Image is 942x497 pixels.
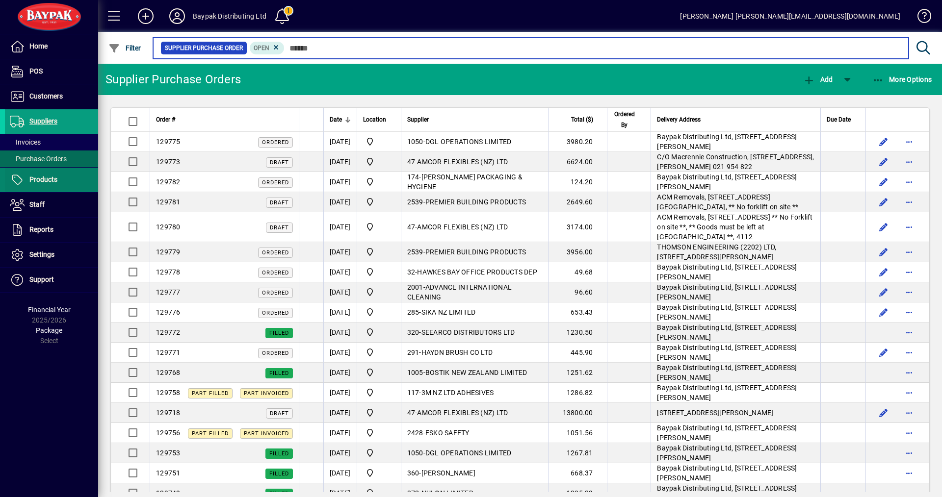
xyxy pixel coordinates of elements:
[548,343,607,363] td: 445.90
[407,409,416,417] span: 47
[193,8,266,24] div: Baypak Distributing Ltd
[680,8,900,24] div: [PERSON_NAME] [PERSON_NAME][EMAIL_ADDRESS][DOMAIN_NAME]
[244,430,289,437] span: Part Invoiced
[323,302,357,323] td: [DATE]
[28,306,71,314] span: Financial Year
[421,389,494,397] span: 3M NZ LTD ADHESIVES
[651,152,820,172] td: C/O Macrennie Construction, [STREET_ADDRESS], [PERSON_NAME] 021 954 822
[910,2,930,34] a: Knowledge Base
[421,328,515,336] span: SEEARCO DISTRIBUTORS LTD
[156,469,181,477] span: 129751
[548,242,607,262] td: 3956.00
[651,403,820,423] td: [STREET_ADDRESS][PERSON_NAME]
[801,71,835,88] button: Add
[407,138,423,146] span: 1050
[156,308,181,316] span: 129776
[876,304,891,320] button: Edit
[5,150,98,167] a: Purchase Orders
[548,282,607,302] td: 96.60
[323,262,357,282] td: [DATE]
[421,348,493,356] span: HAYDN BRUSH CO LTD
[876,244,891,260] button: Edit
[156,138,181,146] span: 129775
[270,410,289,417] span: Draft
[156,248,181,256] span: 129779
[269,450,289,457] span: Filled
[270,199,289,206] span: Draft
[425,369,527,376] span: BOSTIK NEW ZEALAND LIMITED
[407,158,416,166] span: 47
[407,449,423,457] span: 1050
[363,246,395,258] span: Baypak - Onekawa
[548,172,607,192] td: 124.20
[363,427,395,439] span: Baypak - Onekawa
[363,447,395,459] span: Baypak - Onekawa
[323,172,357,192] td: [DATE]
[901,174,917,190] button: More options
[901,385,917,400] button: More options
[5,218,98,242] a: Reports
[548,212,607,242] td: 3174.00
[548,302,607,323] td: 653.43
[363,156,395,168] span: Amcor Airport Oaks
[363,196,395,208] span: Baypak - Onekawa
[407,268,416,276] span: 32
[901,219,917,235] button: More options
[651,363,820,383] td: Baypak Distributing Ltd, [STREET_ADDRESS][PERSON_NAME]
[161,7,193,25] button: Profile
[401,242,548,262] td: -
[323,132,357,152] td: [DATE]
[901,194,917,210] button: More options
[10,138,41,146] span: Invoices
[876,194,891,210] button: Edit
[29,250,54,258] span: Settings
[417,409,508,417] span: AMCOR FLEXIBLES (NZ) LTD
[5,84,98,109] a: Customers
[548,383,607,403] td: 1286.82
[5,243,98,267] a: Settings
[407,429,423,437] span: 2428
[156,198,181,206] span: 129781
[425,449,512,457] span: DGL OPERATIONS LIMITED
[323,242,357,262] td: [DATE]
[323,443,357,463] td: [DATE]
[407,369,423,376] span: 1005
[29,117,57,125] span: Suppliers
[156,449,181,457] span: 129753
[401,443,548,463] td: -
[330,114,342,125] span: Date
[323,212,357,242] td: [DATE]
[651,343,820,363] td: Baypak Distributing Ltd, [STREET_ADDRESS][PERSON_NAME]
[425,248,526,256] span: PREMIER BUILDING PRODUCTS
[5,268,98,292] a: Support
[323,403,357,423] td: [DATE]
[156,114,175,125] span: Order #
[262,310,289,316] span: Ordered
[901,304,917,320] button: More options
[901,154,917,170] button: More options
[421,469,475,477] span: [PERSON_NAME]
[901,134,917,149] button: More options
[156,369,181,376] span: 129768
[571,114,593,125] span: Total ($)
[363,221,395,233] span: Baypak - Onekawa
[363,114,386,125] span: Location
[876,219,891,235] button: Edit
[401,463,548,483] td: -
[548,262,607,282] td: 49.68
[803,75,833,83] span: Add
[363,136,395,148] span: Baypak - Onekawa
[323,463,357,483] td: [DATE]
[872,75,932,83] span: More Options
[901,425,917,441] button: More options
[417,268,537,276] span: HAWKES BAY OFFICE PRODUCTS DEP
[407,283,423,291] span: 2001
[407,223,416,231] span: 47
[269,370,289,376] span: Filled
[651,212,820,242] td: ACM Removals, [STREET_ADDRESS] ** No Forklift on site **, ** Goods must be left at [GEOGRAPHIC_DA...
[108,44,141,52] span: Filter
[876,154,891,170] button: Edit
[323,363,357,383] td: [DATE]
[548,323,607,343] td: 1230.50
[363,286,395,298] span: Baypak - Onekawa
